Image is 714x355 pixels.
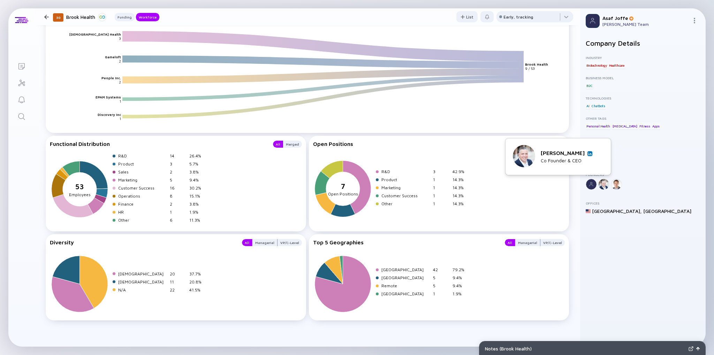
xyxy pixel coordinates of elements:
[381,169,430,174] div: R&D
[252,239,277,246] div: Managerial
[525,67,535,71] text: 9 / 53
[101,76,121,80] text: People Inc.
[170,161,187,167] div: 3
[189,201,206,207] div: 3.8%
[8,108,35,124] a: Search
[525,62,548,67] text: Brook Health
[433,201,450,206] div: 1
[453,185,469,190] div: 14.3%
[189,177,206,183] div: 9.4%
[8,74,35,91] a: Investor Map
[170,153,187,158] div: 14
[50,239,235,246] div: Diversity
[433,185,450,190] div: 1
[69,192,91,197] tspan: Employees
[381,275,430,280] div: [GEOGRAPHIC_DATA]
[8,57,35,74] a: Lists
[119,59,121,63] text: 2
[592,208,642,214] div: [GEOGRAPHIC_DATA] ,
[381,185,430,190] div: Marketing
[485,346,686,352] div: Notes ( Brook Health )
[283,141,302,148] button: Merged
[381,283,430,288] div: Remote
[586,96,700,100] div: Technologies
[189,185,206,191] div: 30.2%
[118,287,167,293] div: N/A
[66,13,106,21] div: Brook Health
[170,217,187,223] div: 6
[189,279,206,284] div: 20.8%
[50,141,266,148] div: Functional Distribution
[586,102,590,109] div: AI
[643,208,691,214] div: [GEOGRAPHIC_DATA]
[170,209,187,215] div: 1
[453,177,469,182] div: 14.3%
[540,239,565,246] div: VP/C-Level
[119,80,121,84] text: 2
[189,287,206,293] div: 41.5%
[433,267,450,272] div: 42
[586,14,600,28] img: Profile Picture
[189,271,206,276] div: 37.7%
[8,91,35,108] a: Reminders
[189,169,206,175] div: 3.8%
[189,209,206,215] div: 1.9%
[591,102,606,109] div: Chatbots
[118,201,167,207] div: Finance
[586,82,593,89] div: B2C
[602,15,689,21] div: Asaf Joffe
[381,193,430,198] div: Customer Success
[433,275,450,280] div: 5
[242,239,252,246] div: All
[98,112,121,117] text: Discovery Inc
[53,13,63,22] div: 30
[433,193,450,198] div: 1
[586,116,700,120] div: Other Tags
[136,14,159,21] div: Workforce
[612,123,638,130] div: [MEDICAL_DATA]
[689,346,693,351] img: Expand Notes
[118,177,167,183] div: Marketing
[515,239,540,246] button: Managerial
[189,217,206,223] div: 11.3%
[120,99,121,103] text: 1
[96,95,121,99] text: EPAM Systems
[105,55,121,59] text: Gameloft
[513,145,535,167] img: Oren Nissim picture
[170,177,187,183] div: 5
[118,209,167,215] div: HR
[652,123,660,130] div: Apps
[118,153,167,158] div: R&D
[453,275,469,280] div: 9.4%
[119,36,121,40] text: 3
[118,161,167,167] div: Product
[433,169,450,174] div: 3
[453,283,469,288] div: 9.4%
[120,117,121,121] text: 1
[456,11,478,22] button: List
[313,239,498,246] div: Top 5 Geographies
[189,153,206,158] div: 26.4%
[381,177,430,182] div: Product
[586,209,591,214] img: United States Flag
[118,217,167,223] div: Other
[341,182,345,190] tspan: 7
[189,161,206,167] div: 5.7%
[189,193,206,199] div: 15.1%
[453,201,469,206] div: 14.3%
[453,291,469,296] div: 1.9%
[328,192,358,197] tspan: Open Positions
[170,279,187,284] div: 11
[252,239,278,246] button: Managerial
[273,141,283,148] button: All
[586,201,700,205] div: Offices
[586,76,700,80] div: Business Model
[586,172,700,177] div: Founders
[75,183,84,191] tspan: 53
[381,291,430,296] div: [GEOGRAPHIC_DATA]
[69,32,121,36] text: [DEMOGRAPHIC_DATA] Health
[588,152,592,155] img: Oren Nissim Linkedin Profile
